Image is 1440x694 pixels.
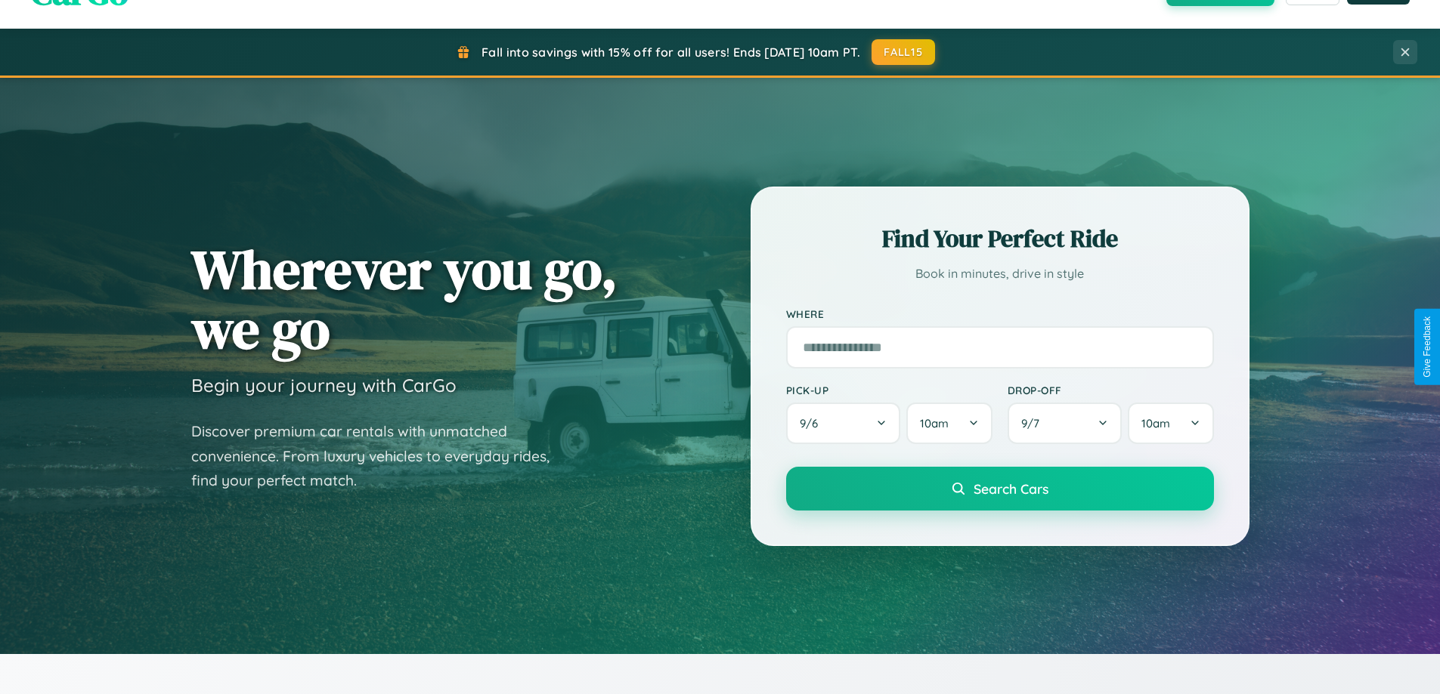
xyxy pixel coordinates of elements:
h1: Wherever you go, we go [191,239,618,359]
h2: Find Your Perfect Ride [786,222,1214,255]
h3: Begin your journey with CarGo [191,374,457,396]
span: Fall into savings with 15% off for all users! Ends [DATE] 10am PT. [482,45,860,60]
div: Give Feedback [1422,316,1432,378]
span: 9 / 6 [800,416,825,430]
p: Discover premium car rentals with unmatched convenience. From luxury vehicles to everyday rides, ... [191,419,569,493]
p: Book in minutes, drive in style [786,263,1214,285]
span: Search Cars [974,480,1048,497]
button: 9/7 [1008,403,1123,444]
button: 9/6 [786,403,901,444]
span: 10am [1141,416,1170,430]
button: 10am [906,403,992,444]
label: Drop-off [1008,384,1214,396]
span: 9 / 7 [1021,416,1047,430]
label: Pick-up [786,384,993,396]
button: 10am [1128,403,1213,444]
button: Search Cars [786,467,1214,510]
label: Where [786,307,1214,320]
button: FALL15 [872,39,935,65]
span: 10am [920,416,949,430]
